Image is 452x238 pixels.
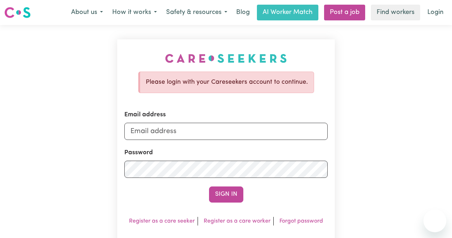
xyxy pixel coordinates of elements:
a: Careseekers logo [4,4,31,21]
img: Careseekers logo [4,6,31,19]
a: AI Worker Match [257,5,318,20]
label: Password [124,149,153,158]
button: How it works [108,5,162,20]
p: Please login with your Careseekers account to continue. [146,78,308,87]
a: Blog [232,5,254,20]
a: Login [423,5,448,20]
a: Post a job [324,5,365,20]
button: About us [66,5,108,20]
a: Register as a care worker [204,218,270,224]
button: Sign In [209,186,243,202]
input: Email address [124,123,328,140]
button: Safety & resources [162,5,232,20]
label: Email address [124,110,166,120]
a: Register as a care seeker [129,218,195,224]
iframe: Button to launch messaging window [423,209,446,232]
a: Find workers [371,5,420,20]
a: Forgot password [279,218,323,224]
